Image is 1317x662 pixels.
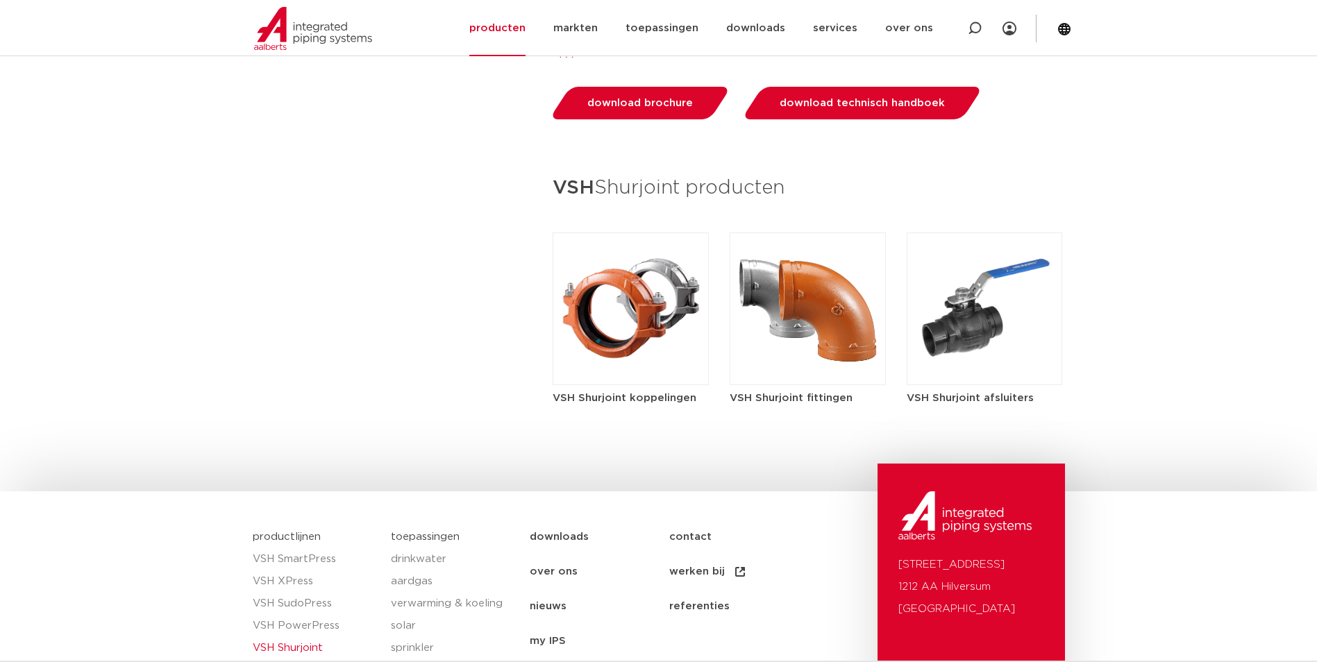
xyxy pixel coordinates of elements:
a: aardgas [391,570,516,593]
a: VSH SudoPress [253,593,378,615]
a: VSH XPress [253,570,378,593]
a: nieuws [530,589,669,624]
a: referenties [669,589,809,624]
a: werken bij [669,554,809,589]
h5: VSH Shurjoint fittingen [730,391,886,405]
a: verwarming & koeling [391,593,516,615]
span: download brochure [587,98,693,108]
span: download technisch handboek [780,98,945,108]
a: download technisch handboek [741,87,984,119]
a: drinkwater [391,548,516,570]
nav: Menu [530,520,871,659]
strong: VSH [553,178,594,198]
a: VSH PowerPress [253,615,378,637]
h3: Shurjoint producten [553,172,1063,205]
a: VSH SmartPress [253,548,378,570]
a: VSH Shurjoint fittingen [730,303,886,405]
a: download brochure [549,87,732,119]
p: [STREET_ADDRESS] 1212 AA Hilversum [GEOGRAPHIC_DATA] [898,554,1044,620]
a: over ons [530,554,669,589]
a: contact [669,520,809,554]
a: solar [391,615,516,637]
a: sprinkler [391,637,516,659]
h5: VSH Shurjoint afsluiters [907,391,1063,405]
h5: VSH Shurjoint koppelingen [553,391,709,405]
a: VSH Shurjoint afsluiters [907,303,1063,405]
a: downloads [530,520,669,554]
a: toepassingen [391,532,460,542]
a: my IPS [530,624,669,659]
a: VSH Shurjoint koppelingen [553,303,709,405]
a: VSH Shurjoint [253,637,378,659]
a: productlijnen [253,532,321,542]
